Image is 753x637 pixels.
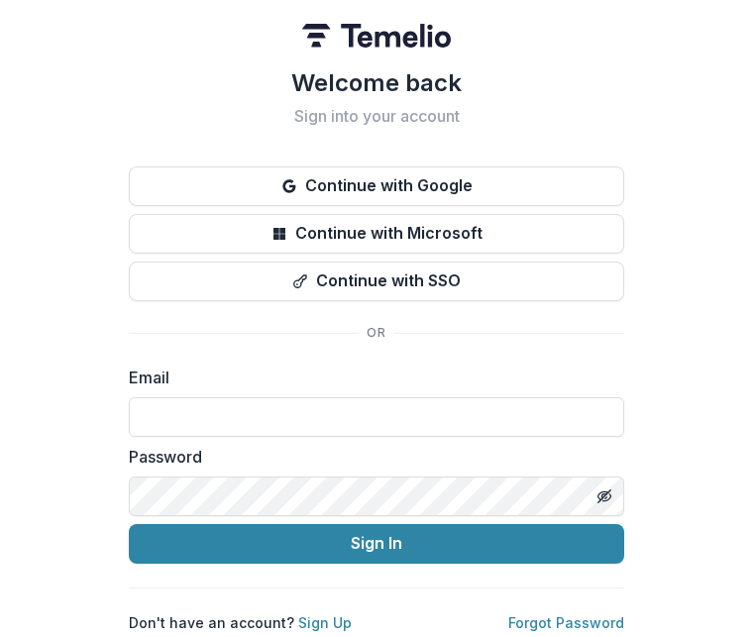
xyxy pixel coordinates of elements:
button: Continue with SSO [129,262,624,301]
button: Sign In [129,524,624,564]
p: Don't have an account? [129,612,352,633]
button: Continue with Google [129,166,624,206]
button: Continue with Microsoft [129,214,624,254]
label: Password [129,445,612,469]
h1: Welcome back [129,67,624,99]
label: Email [129,366,612,389]
img: Temelio [302,24,451,48]
a: Sign Up [298,614,352,631]
h2: Sign into your account [129,107,624,126]
a: Forgot Password [508,614,624,631]
button: Toggle password visibility [589,480,620,512]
